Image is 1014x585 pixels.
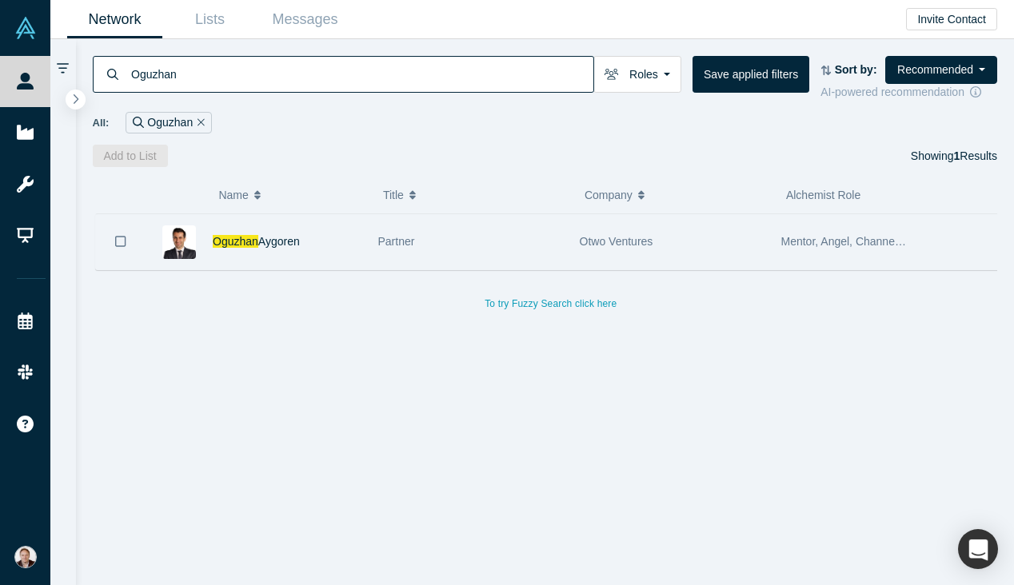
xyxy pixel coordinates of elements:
[96,213,146,269] button: Bookmark
[585,178,633,212] span: Company
[378,235,415,248] span: Partner
[786,189,860,201] span: Alchemist Role
[14,546,37,568] img: Alex Shevelenko's Account
[954,149,997,162] span: Results
[257,1,353,38] a: Messages
[162,225,196,259] img: Oguzhan Aygoren's Profile Image
[820,84,997,101] div: AI-powered recommendation
[218,178,366,212] button: Name
[218,178,248,212] span: Name
[693,56,809,93] button: Save applied filters
[473,293,628,314] button: To try Fuzzy Search click here
[67,1,162,38] a: Network
[835,63,877,76] strong: Sort by:
[906,8,997,30] button: Invite Contact
[593,56,681,93] button: Roles
[383,178,404,212] span: Title
[911,145,997,167] div: Showing
[580,235,653,248] span: Otwo Ventures
[885,56,997,84] button: Recommended
[258,235,300,248] span: Aygoren
[213,235,258,248] span: Oguzhan
[14,17,37,39] img: Alchemist Vault Logo
[93,115,110,131] span: All:
[130,55,593,93] input: Search by name, title, company, summary, expertise, investment criteria or topics of focus
[93,145,168,167] button: Add to List
[954,149,960,162] strong: 1
[585,178,769,212] button: Company
[383,178,568,212] button: Title
[193,113,205,132] button: Remove Filter
[213,235,300,248] a: OguzhanAygoren
[162,1,257,38] a: Lists
[126,112,211,133] div: Oguzhan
